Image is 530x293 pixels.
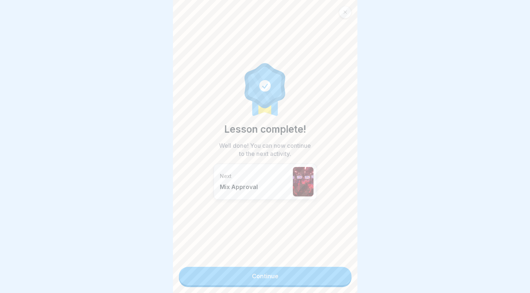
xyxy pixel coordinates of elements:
[224,122,306,136] p: Lesson complete!
[220,183,289,191] p: Mix Approval
[220,173,289,179] p: Next
[217,142,313,158] p: Well done! You can now continue to the next activity.
[240,61,290,116] img: completion.svg
[179,267,351,285] a: Continue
